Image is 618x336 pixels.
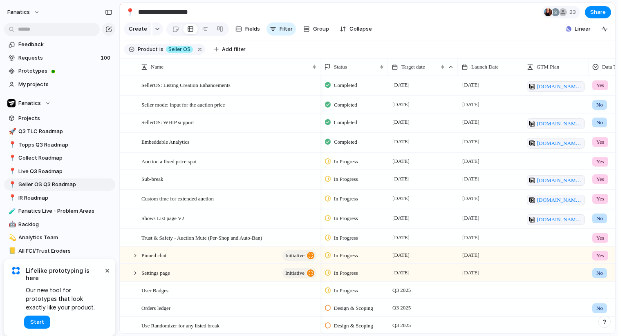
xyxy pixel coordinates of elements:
[596,251,604,260] span: Yes
[4,178,115,191] div: 📍Seller OS Q3 Roadmap
[334,251,358,260] span: In Progress
[596,101,603,109] span: No
[4,97,115,109] button: Fanatics
[282,250,316,261] button: initiative
[9,233,14,243] div: 💫
[537,196,582,204] span: [DOMAIN_NAME][URL]
[141,303,170,312] span: Orders ledger
[527,214,585,225] a: [DOMAIN_NAME][URL]
[460,268,481,278] span: [DATE]
[7,247,16,255] button: 📒
[596,81,604,89] span: Yes
[390,285,413,295] span: Q3 2025
[390,250,412,260] span: [DATE]
[390,80,412,90] span: [DATE]
[390,303,413,313] span: Q3 2025
[336,22,375,36] button: Collapse
[537,139,582,147] span: [DOMAIN_NAME][URL]
[537,82,582,91] span: [DOMAIN_NAME][URL]
[4,192,115,204] a: 📍IR Roadmap
[125,7,134,18] div: 📍
[334,287,358,295] span: In Progress
[527,118,585,129] a: [DOMAIN_NAME][URL]
[7,167,16,176] button: 📍
[151,63,163,71] span: Name
[4,38,115,51] a: Feedback
[266,22,296,36] button: Filter
[138,46,158,53] span: Product
[7,154,16,162] button: 📍
[334,118,357,127] span: Completed
[18,141,112,149] span: Topps Q3 Roadmap
[7,180,16,189] button: 📍
[7,127,16,136] button: 🚀
[460,100,481,109] span: [DATE]
[585,6,611,18] button: Share
[141,213,184,223] span: Shows List page V2
[124,22,151,36] button: Create
[4,78,115,91] a: My projects
[9,207,14,216] div: 🧪
[282,268,316,278] button: initiative
[7,234,16,242] button: 💫
[26,267,103,282] span: Lifelike prototyping is here
[537,63,559,71] span: GTM Plan
[18,220,112,229] span: Backlog
[596,195,604,203] span: Yes
[24,316,50,329] button: Start
[141,156,197,166] span: Auction a fixed price spot
[141,285,168,295] span: User Badges
[334,322,373,330] span: Design & Scoping
[222,46,246,53] span: Add filter
[285,267,305,279] span: initiative
[7,207,16,215] button: 🧪
[9,180,14,189] div: 📍
[285,250,305,261] span: initiative
[596,304,603,312] span: No
[596,175,604,183] span: Yes
[4,205,115,217] div: 🧪Fanatics Live - Problem Areas
[4,245,115,257] a: 📒All FCI/Trust Eroders
[245,25,260,33] span: Fields
[7,220,16,229] button: 🤖
[390,137,412,147] span: [DATE]
[18,80,112,89] span: My projects
[4,258,115,270] button: Create view
[334,234,358,242] span: In Progress
[30,318,44,326] span: Start
[460,156,481,166] span: [DATE]
[18,127,112,136] span: Q3 TLC Roadmap
[4,218,115,231] a: 🤖Backlog
[18,99,41,107] span: Fanatics
[596,214,603,223] span: No
[334,81,357,89] span: Completed
[590,8,606,16] span: Share
[527,195,585,205] a: [DOMAIN_NAME][URL]
[26,286,103,312] span: Our new tool for prototypes that look exactly like your product.
[141,320,219,330] span: Use Randomizer for any listed break
[141,80,231,89] span: SellerOS: Listing Creation Enhancements
[7,8,30,16] span: fanatics
[4,65,115,77] a: Prototypes
[334,63,347,71] span: Status
[334,214,358,223] span: In Progress
[9,140,14,149] div: 📍
[18,180,112,189] span: Seller OS Q3 Roadmap
[460,250,481,260] span: [DATE]
[460,213,481,223] span: [DATE]
[18,234,112,242] span: Analytics Team
[141,233,262,242] span: Trust & Safety - Auction Mute (Per-Shop and Auto-Ban)
[7,141,16,149] button: 📍
[596,118,603,127] span: No
[562,23,594,35] button: Linear
[527,175,585,186] a: [DOMAIN_NAME][URL]
[390,174,412,184] span: [DATE]
[537,120,582,128] span: [DOMAIN_NAME][URL]
[18,194,112,202] span: IR Roadmap
[4,231,115,244] a: 💫Analytics Team
[569,8,578,16] span: 23
[9,154,14,163] div: 📍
